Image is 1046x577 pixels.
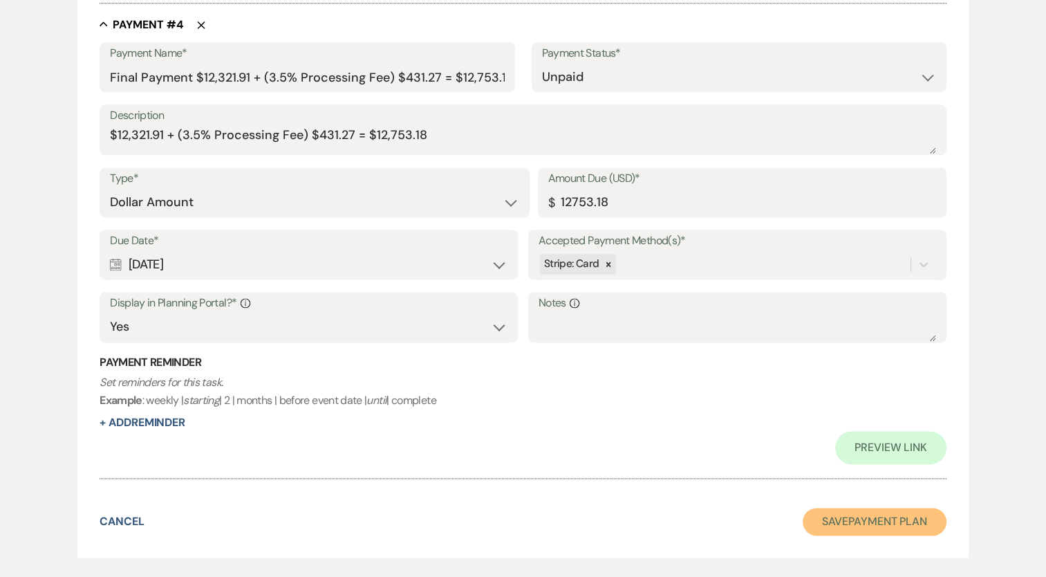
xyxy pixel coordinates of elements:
[183,393,219,407] i: starting
[110,251,507,278] div: [DATE]
[113,17,183,33] h5: Payment # 4
[100,393,142,407] b: Example
[548,169,936,189] label: Amount Due (USD)*
[110,293,507,313] label: Display in Planning Portal?*
[100,17,183,31] button: Payment #4
[100,417,185,428] button: + AddReminder
[100,355,946,370] h3: Payment Reminder
[544,257,599,271] span: Stripe: Card
[539,231,936,251] label: Accepted Payment Method(s)*
[803,508,946,535] button: SavePayment Plan
[110,126,936,154] textarea: $12,321.91 + (3.5% Processing Fee) $431.27 = $12,753.18
[100,516,144,527] button: Cancel
[100,375,223,390] i: Set reminders for this task.
[110,106,936,126] label: Description
[110,44,504,64] label: Payment Name*
[110,169,519,189] label: Type*
[110,231,507,251] label: Due Date*
[542,44,936,64] label: Payment Status*
[100,374,946,409] p: : weekly | | 2 | months | before event date | | complete
[366,393,386,407] i: until
[835,431,946,464] a: Preview Link
[539,293,936,313] label: Notes
[548,194,554,212] div: $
